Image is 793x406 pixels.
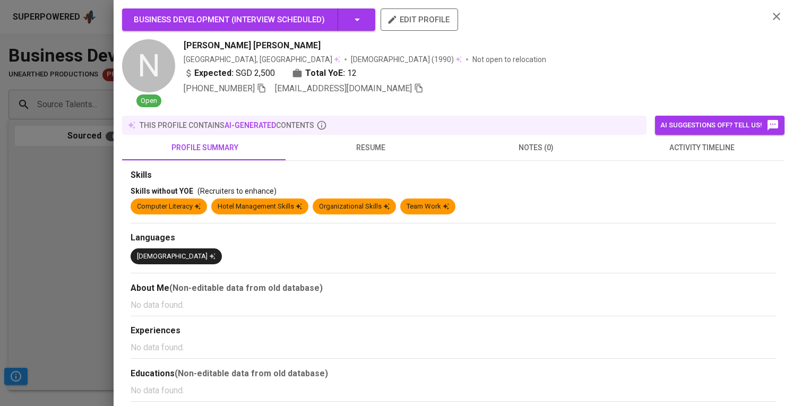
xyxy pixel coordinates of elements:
[137,202,201,212] div: Computer Literacy
[389,13,450,27] span: edit profile
[660,119,779,132] span: AI suggestions off? Tell us!
[351,54,432,65] span: [DEMOGRAPHIC_DATA]
[351,54,462,65] div: (1990)
[197,187,277,195] span: (Recruiters to enhance)
[218,202,302,212] div: Hotel Management Skills
[131,341,776,354] p: No data found.
[134,15,325,24] span: Business Development ( Interview scheduled )
[175,368,328,378] b: (Non-editable data from old database)
[460,141,613,154] span: notes (0)
[625,141,778,154] span: activity timeline
[131,384,776,397] p: No data found.
[381,15,458,23] a: edit profile
[140,120,314,131] p: this profile contains contents
[184,39,321,52] span: [PERSON_NAME] [PERSON_NAME]
[122,39,175,92] div: N
[194,67,234,80] b: Expected:
[122,8,375,31] button: Business Development (Interview scheduled)
[169,283,323,293] b: (Non-editable data from old database)
[131,169,776,182] div: Skills
[381,8,458,31] button: edit profile
[184,83,255,93] span: [PHONE_NUMBER]
[305,67,345,80] b: Total YoE:
[184,67,275,80] div: SGD 2,500
[136,96,161,106] span: Open
[184,54,340,65] div: [GEOGRAPHIC_DATA], [GEOGRAPHIC_DATA]
[225,121,276,129] span: AI-generated
[294,141,447,154] span: resume
[275,83,412,93] span: [EMAIL_ADDRESS][DOMAIN_NAME]
[137,252,216,262] div: [DEMOGRAPHIC_DATA]
[407,202,449,212] div: Team Work
[472,54,546,65] p: Not open to relocation
[131,299,776,312] p: No data found.
[319,202,390,212] div: Organizational Skills
[131,282,776,295] div: About Me
[655,116,785,135] button: AI suggestions off? Tell us!
[128,141,281,154] span: profile summary
[131,232,776,244] div: Languages
[131,187,193,195] span: Skills without YOE
[131,325,776,337] div: Experiences
[347,67,357,80] span: 12
[131,367,776,380] div: Educations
